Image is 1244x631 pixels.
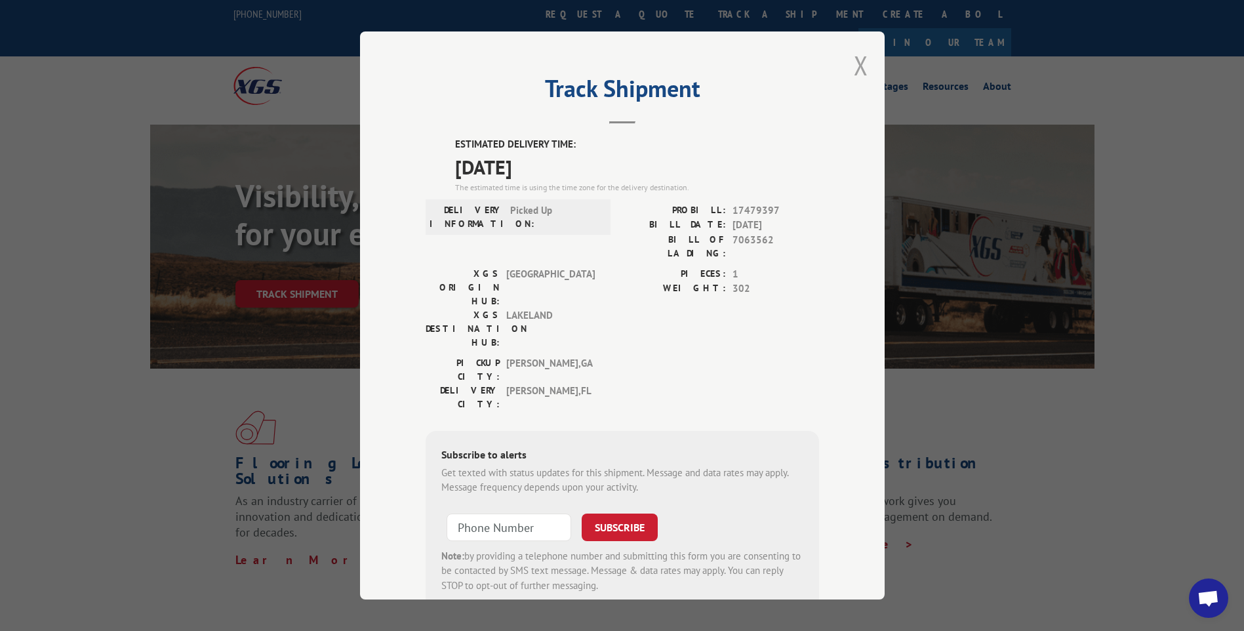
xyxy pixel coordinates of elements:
[447,514,571,541] input: Phone Number
[506,267,595,308] span: [GEOGRAPHIC_DATA]
[622,281,726,296] label: WEIGHT:
[441,447,803,466] div: Subscribe to alerts
[426,308,500,350] label: XGS DESTINATION HUB:
[455,137,819,152] label: ESTIMATED DELIVERY TIME:
[455,182,819,193] div: The estimated time is using the time zone for the delivery destination.
[510,203,599,231] span: Picked Up
[854,48,868,83] button: Close modal
[441,549,803,594] div: by providing a telephone number and submitting this form you are consenting to be contacted by SM...
[430,203,504,231] label: DELIVERY INFORMATION:
[441,466,803,495] div: Get texted with status updates for this shipment. Message and data rates may apply. Message frequ...
[441,550,464,562] strong: Note:
[506,356,595,384] span: [PERSON_NAME] , GA
[582,514,658,541] button: SUBSCRIBE
[732,281,819,296] span: 302
[1189,579,1228,618] div: Open chat
[732,267,819,282] span: 1
[732,218,819,233] span: [DATE]
[426,267,500,308] label: XGS ORIGIN HUB:
[455,152,819,182] span: [DATE]
[622,267,726,282] label: PIECES:
[426,356,500,384] label: PICKUP CITY:
[506,384,595,411] span: [PERSON_NAME] , FL
[732,203,819,218] span: 17479397
[622,233,726,260] label: BILL OF LADING:
[426,384,500,411] label: DELIVERY CITY:
[732,233,819,260] span: 7063562
[426,79,819,104] h2: Track Shipment
[622,218,726,233] label: BILL DATE:
[622,203,726,218] label: PROBILL:
[506,308,595,350] span: LAKELAND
